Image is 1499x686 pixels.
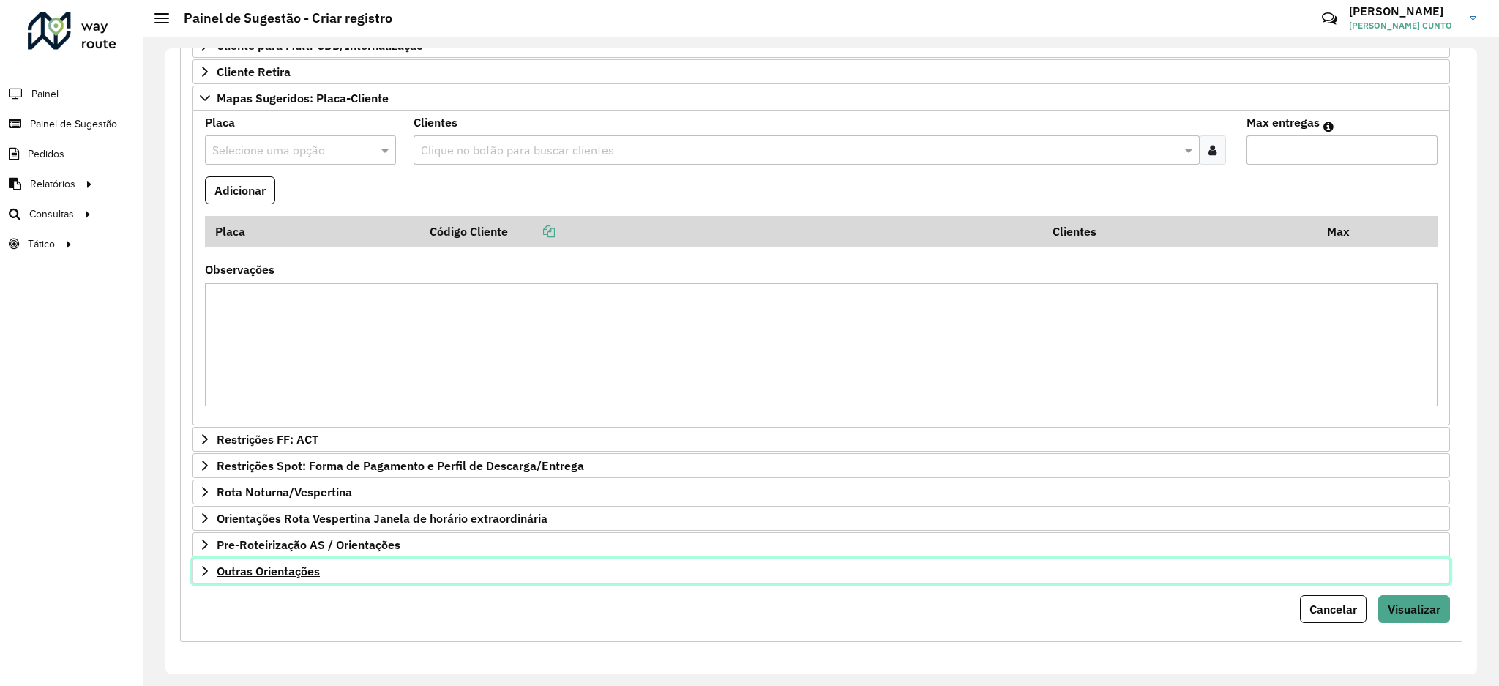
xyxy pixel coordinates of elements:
span: Tático [28,236,55,252]
span: Pre-Roteirização AS / Orientações [217,539,400,551]
label: Max entregas [1246,113,1320,131]
h2: Painel de Sugestão - Criar registro [169,10,392,26]
span: Cliente para Multi-CDD/Internalização [217,40,423,51]
th: Max [1317,216,1375,247]
span: Orientações Rota Vespertina Janela de horário extraordinária [217,512,547,524]
a: Orientações Rota Vespertina Janela de horário extraordinária [192,506,1450,531]
span: [PERSON_NAME] CUNTO [1349,19,1459,32]
a: Cliente Retira [192,59,1450,84]
th: Clientes [1042,216,1317,247]
a: Pre-Roteirização AS / Orientações [192,532,1450,557]
span: Relatórios [30,176,75,192]
a: Restrições Spot: Forma de Pagamento e Perfil de Descarga/Entrega [192,453,1450,478]
span: Consultas [29,206,74,222]
label: Observações [205,261,274,278]
span: Visualizar [1388,602,1440,616]
span: Pedidos [28,146,64,162]
span: Cancelar [1309,602,1357,616]
span: Mapas Sugeridos: Placa-Cliente [217,92,389,104]
h3: [PERSON_NAME] [1349,4,1459,18]
span: Restrições FF: ACT [217,433,318,445]
a: Outras Orientações [192,559,1450,584]
span: Restrições Spot: Forma de Pagamento e Perfil de Descarga/Entrega [217,460,584,471]
th: Código Cliente [419,216,1042,247]
th: Placa [205,216,419,247]
span: Painel [31,86,59,102]
span: Rota Noturna/Vespertina [217,486,352,498]
button: Cancelar [1300,595,1367,623]
a: Rota Noturna/Vespertina [192,480,1450,504]
label: Clientes [414,113,457,131]
label: Placa [205,113,235,131]
div: Mapas Sugeridos: Placa-Cliente [192,111,1450,426]
em: Máximo de clientes que serão colocados na mesma rota com os clientes informados [1323,121,1334,133]
button: Visualizar [1378,595,1450,623]
span: Outras Orientações [217,565,320,577]
a: Restrições FF: ACT [192,427,1450,452]
a: Copiar [508,224,555,239]
span: Cliente Retira [217,66,291,78]
button: Adicionar [205,176,275,204]
a: Contato Rápido [1314,3,1345,34]
span: Painel de Sugestão [30,116,117,132]
a: Mapas Sugeridos: Placa-Cliente [192,86,1450,111]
